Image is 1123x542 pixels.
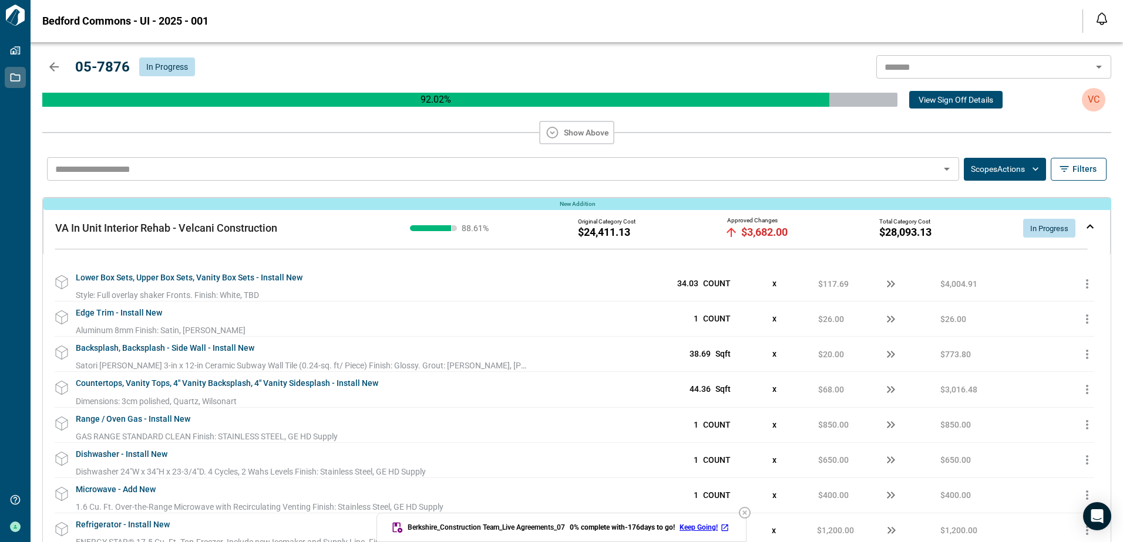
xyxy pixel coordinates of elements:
span: $400.00 [940,489,971,501]
span: $3,016.48 [940,384,977,395]
span: Refrigerator - Install New [76,513,170,536]
span: COUNT [703,279,731,288]
span: x [772,349,776,358]
div: New AdditionVA In Unit Interior Rehab - Velcani Construction88.61%Original Category Cost$24,411.1... [43,198,1111,255]
span: 44.36 [690,384,711,394]
div: Open Intercom Messenger [1083,502,1111,530]
span: Satori Pearl White 3-in x 12-in Ceramic Subway Wall Tile (0.24-sq. ft/ Piece) Finish: Glossy. Gro... [76,361,576,370]
span: Dishwasher 24"W x 34"H x 23-3/4"D. 4 Cycles, 2 Wahs Levels Finish: Stainless Steel, GE HD Supply [76,467,426,476]
span: Total Category Cost [879,218,930,225]
span: $773.80 [940,348,971,360]
span: 1 [694,314,698,323]
span: $4,004.91 [940,278,977,290]
span: x [772,420,776,429]
span: 1 [694,455,698,465]
img: expand [1087,224,1094,229]
span: Lower Box Sets, Upper Box Sets, Vanity Box Sets - Install New [76,266,302,289]
span: Range / Oven Gas - Install New [76,408,190,431]
span: Berkshire_Construction Team_Live Agreements_07 [408,523,565,532]
span: $1,200.00 [817,524,854,536]
span: 34.03 [677,279,698,288]
span: $117.69 [818,278,849,290]
span: Edge Trim - Install New [76,302,162,324]
span: Dishwasher - Install New [76,443,167,466]
span: COUNT [703,455,731,465]
span: Aluminum 8mm Finish: Satin, Schluter [76,326,246,335]
span: COUNT [703,420,731,429]
span: x [772,455,776,465]
div: Completed & Invoiced $24893.13 (92.02%) [42,93,829,107]
span: GAS RANGE STANDARD CLEAN Finish: STAINLESS STEEL, GE HD Supply [76,432,338,441]
span: 05-7876 [75,59,130,75]
span: 0 % complete with -176 days to go! [570,523,675,532]
span: $850.00 [818,419,849,431]
span: $26.00 [940,313,966,325]
a: Keep Going! [680,523,732,532]
span: $1,200.00 [940,524,977,536]
span: In Progress [1023,224,1075,233]
span: COUNT [703,314,731,323]
button: Open notification feed [1092,9,1111,28]
span: $28,093.13 [879,226,932,238]
button: Open [939,161,955,177]
span: Dimensions: 3cm polished, Quartz, Wilsonart [76,397,237,406]
span: Countertops, Vanity Tops, 4" Vanity Backsplash, 4" Vanity Sidesplash - Install New [76,372,378,395]
span: $650.00 [818,454,849,466]
span: Sqft [715,349,731,358]
span: $26.00 [818,313,844,325]
span: $68.00 [818,384,844,395]
span: Sqft [715,384,731,394]
p: VC [1088,93,1100,107]
span: x [772,384,776,394]
span: Approved Changes [727,217,778,224]
span: 1.6 Cu. Ft. Over-the-Range Microwave with Recirculating Venting Finish: Stainless Steel, GE HD Su... [76,502,443,511]
button: View Sign Off Details [909,91,1003,109]
span: Microwave - Add New [76,478,156,501]
span: COUNT [703,490,731,500]
span: $24,411.13 [578,226,630,238]
span: Backsplash, Backsplash - Side Wall - Install New [76,337,254,360]
span: x [772,490,776,500]
span: x [772,526,776,535]
button: ScopesActions [964,158,1046,181]
span: Style: Full overlay shaker Fronts. Finish: White, TBD [76,290,259,300]
span: VA In Unit Interior Rehab - Velcani Construction [55,222,277,234]
button: Filters [1051,158,1107,181]
span: In Progress [146,62,188,72]
span: x [772,314,776,323]
button: Show Above [539,121,614,144]
button: Open [1091,59,1107,75]
p: 92.02 % [42,93,829,107]
span: Bedford Commons - UI - 2025 - 001 [42,15,209,27]
span: 38.69 [690,349,711,358]
span: $20.00 [818,348,844,360]
span: $400.00 [818,489,849,501]
span: $3,682.00 [741,226,788,238]
span: $850.00 [940,419,971,431]
span: Filters [1072,163,1097,175]
span: 1 [694,420,698,429]
span: 88.61 % [462,224,497,232]
span: $650.00 [940,454,971,466]
span: x [772,279,776,288]
span: 1 [694,490,698,500]
span: Original Category Cost [578,218,636,225]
